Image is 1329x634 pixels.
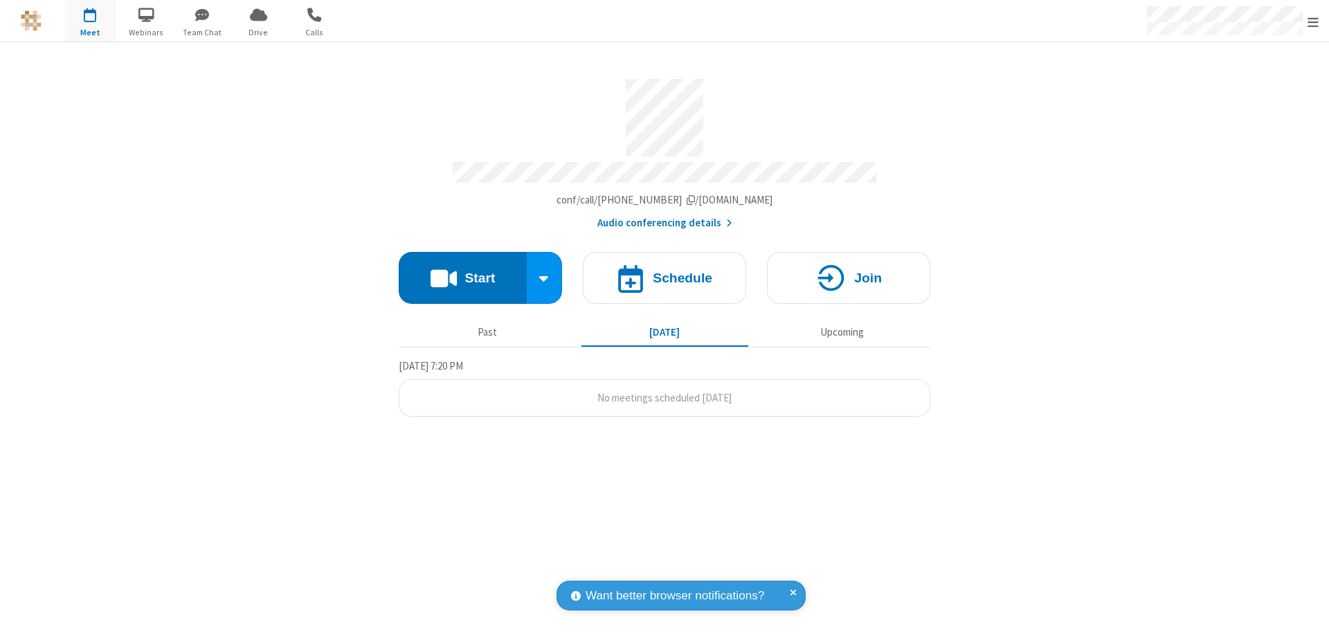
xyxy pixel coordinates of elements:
[399,69,930,231] section: Account details
[120,26,172,39] span: Webinars
[399,252,527,304] button: Start
[289,26,341,39] span: Calls
[586,587,764,605] span: Want better browser notifications?
[653,271,712,284] h4: Schedule
[64,26,116,39] span: Meet
[404,319,571,345] button: Past
[399,358,930,417] section: Today's Meetings
[177,26,228,39] span: Team Chat
[583,252,746,304] button: Schedule
[597,391,732,404] span: No meetings scheduled [DATE]
[464,271,495,284] h4: Start
[854,271,882,284] h4: Join
[581,319,748,345] button: [DATE]
[767,252,930,304] button: Join
[21,10,42,31] img: QA Selenium DO NOT DELETE OR CHANGE
[759,319,925,345] button: Upcoming
[527,252,563,304] div: Start conference options
[557,192,773,208] button: Copy my meeting room linkCopy my meeting room link
[597,215,732,231] button: Audio conferencing details
[399,359,463,372] span: [DATE] 7:20 PM
[233,26,284,39] span: Drive
[557,193,773,206] span: Copy my meeting room link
